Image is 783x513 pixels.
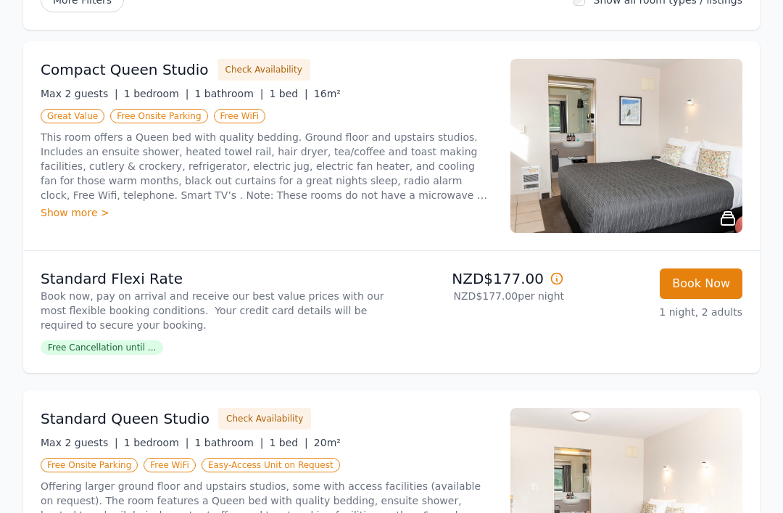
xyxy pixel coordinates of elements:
[41,290,386,333] p: Book now, pay on arrival and receive our best value prices with our most flexible booking conditi...
[218,409,311,430] button: Check Availability
[269,89,307,100] span: 1 bed |
[314,89,341,100] span: 16m²
[217,59,310,81] button: Check Availability
[124,438,189,449] span: 1 bedroom |
[110,110,207,124] span: Free Onsite Parking
[41,341,163,356] span: Free Cancellation until ...
[41,438,118,449] span: Max 2 guests |
[397,290,564,304] p: NZD$177.00 per night
[41,131,493,203] p: This room offers a Queen bed with quality bedding. Ground floor and upstairs studios. Includes an...
[660,269,742,300] button: Book Now
[194,89,263,100] span: 1 bathroom |
[576,305,742,320] p: 1 night, 2 adults
[41,110,104,124] span: Great Value
[41,206,493,221] div: Show more >
[314,438,341,449] span: 20m²
[41,269,386,290] p: Standard Flexi Rate
[397,269,564,290] p: NZD$177.00
[194,438,263,449] span: 1 bathroom |
[41,89,118,100] span: Max 2 guests |
[41,459,138,473] span: Free Onsite Parking
[202,459,340,473] span: Easy-Access Unit on Request
[214,110,266,124] span: Free WiFi
[144,459,196,473] span: Free WiFi
[269,438,307,449] span: 1 bed |
[41,60,209,81] h3: Compact Queen Studio
[41,409,210,430] h3: Standard Queen Studio
[124,89,189,100] span: 1 bedroom |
